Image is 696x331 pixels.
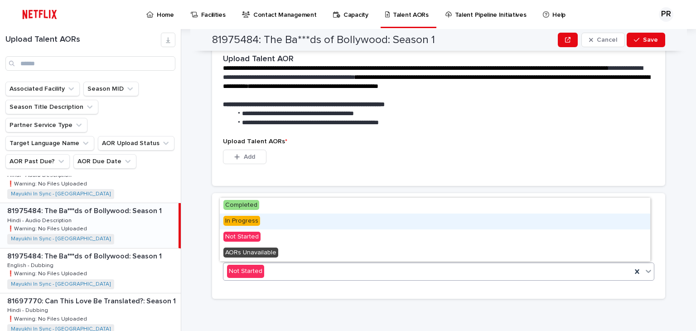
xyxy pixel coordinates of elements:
[18,5,61,24] img: ifQbXi3ZQGMSEF7WDB7W
[11,191,111,197] a: Mayukhi In Sync - [GEOGRAPHIC_DATA]
[7,216,73,224] p: Hindi - Audio Description
[223,232,261,242] span: Not Started
[659,7,673,22] div: PR
[5,100,98,114] button: Season Title Description
[5,118,87,132] button: Partner Service Type
[212,34,435,47] h2: 81975484: The Ba***ds of Bollywood: Season 1
[223,54,294,64] h2: Upload Talent AOR
[7,205,164,215] p: 81975484: The Ba***ds of Bollywood: Season 1
[223,216,260,226] span: In Progress
[223,150,266,164] button: Add
[7,224,89,232] p: ❗️Warning: No Files Uploaded
[597,37,617,43] span: Cancel
[220,229,650,245] div: Not Started
[11,236,111,242] a: Mayukhi In Sync - [GEOGRAPHIC_DATA]
[627,33,665,47] button: Save
[5,35,161,45] h1: Upload Talent AORs
[5,154,70,169] button: AOR Past Due?
[7,269,89,277] p: ❗️Warning: No Files Uploaded
[581,33,625,47] button: Cancel
[7,261,55,269] p: English - Dubbing
[73,154,136,169] button: AOR Due Date
[7,295,178,306] p: 81697770: Can This Love Be Translated?: Season 1
[11,281,111,287] a: Mayukhi In Sync - [GEOGRAPHIC_DATA]
[223,248,278,258] span: AORs Unavailable
[227,265,264,278] div: Not Started
[223,200,259,210] span: Completed
[220,198,650,214] div: Completed
[5,82,80,96] button: Associated Facility
[7,314,89,322] p: ❗️Warning: No Files Uploaded
[7,250,164,261] p: 81975484: The Ba***ds of Bollywood: Season 1
[244,154,255,160] span: Add
[7,306,50,314] p: Hindi - Dubbing
[5,136,94,151] button: Target Language Name
[223,138,287,145] span: Upload Talent AORs
[220,214,650,229] div: In Progress
[83,82,139,96] button: Season MID
[643,37,658,43] span: Save
[98,136,174,151] button: AOR Upload Status
[5,56,175,71] input: Search
[220,245,650,261] div: AORs Unavailable
[7,179,89,187] p: ❗️Warning: No Files Uploaded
